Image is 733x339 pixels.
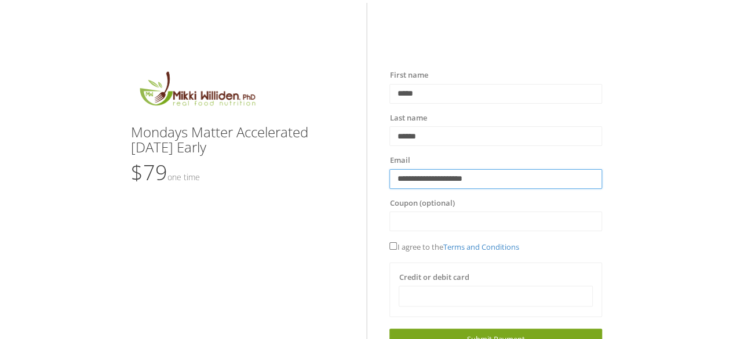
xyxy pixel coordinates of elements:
[131,70,263,113] img: MikkiLogoMain.png
[389,70,428,81] label: First name
[389,155,410,166] label: Email
[399,272,469,283] label: Credit or debit card
[443,242,519,252] a: Terms and Conditions
[131,158,200,187] span: $79
[131,125,344,155] h3: Mondays Matter Accelerated [DATE] Early
[167,172,200,183] small: One time
[389,242,519,252] span: I agree to the
[389,112,426,124] label: Last name
[406,291,585,301] iframe: Secure card payment input frame
[389,198,454,209] label: Coupon (optional)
